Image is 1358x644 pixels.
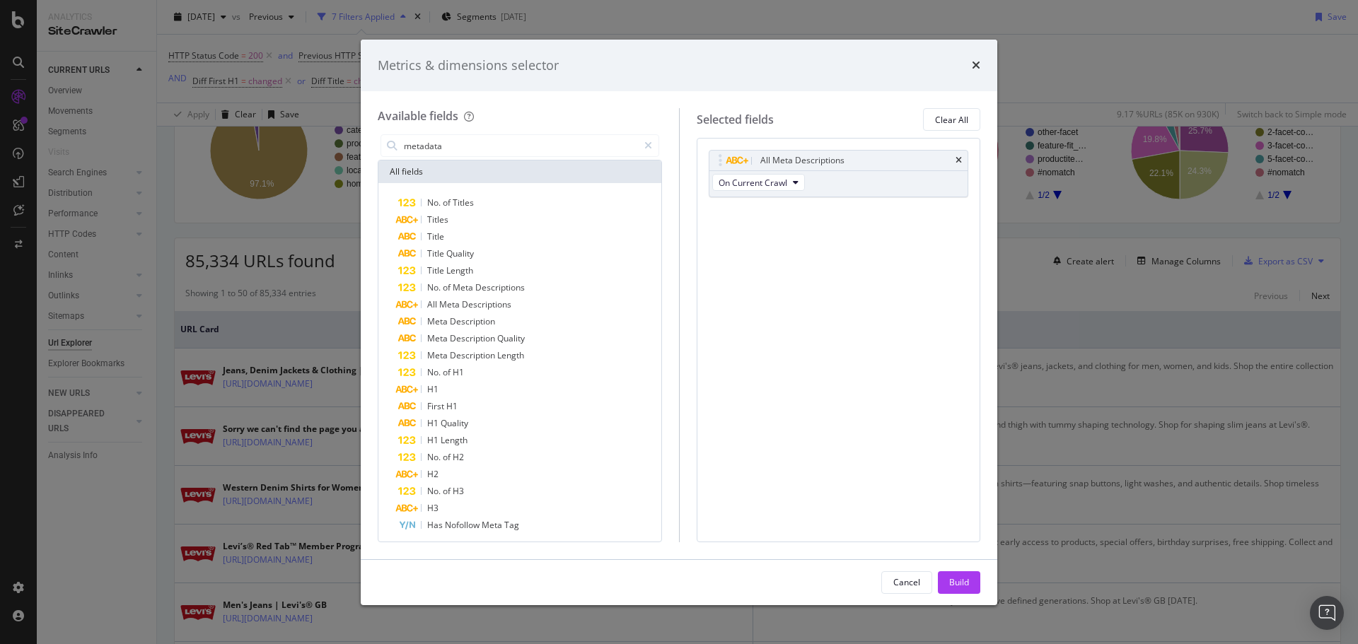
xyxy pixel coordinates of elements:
[378,108,458,124] div: Available fields
[453,485,464,497] span: H3
[443,281,453,293] span: of
[445,519,482,531] span: Nofollow
[497,332,525,344] span: Quality
[446,264,473,276] span: Length
[427,298,439,310] span: All
[427,247,446,259] span: Title
[697,112,774,128] div: Selected fields
[443,366,453,378] span: of
[453,281,475,293] span: Meta
[712,174,805,191] button: On Current Crawl
[453,197,474,209] span: Titles
[378,160,661,183] div: All fields
[427,485,443,497] span: No.
[450,315,495,327] span: Description
[441,539,470,551] span: ( 20 / 29 )
[709,150,969,197] div: All Meta DescriptionstimesOn Current Crawl
[972,57,980,75] div: times
[427,383,439,395] span: H1
[427,349,450,361] span: Meta
[450,332,497,344] span: Description
[427,230,444,242] span: Title
[427,264,446,276] span: Title
[427,400,446,412] span: First
[427,315,450,327] span: Meta
[1310,596,1344,630] div: Open Intercom Messenger
[427,434,441,446] span: H1
[923,108,980,131] button: Clear All
[443,197,453,209] span: of
[475,281,525,293] span: Descriptions
[427,366,443,378] span: No.
[427,417,441,429] span: H1
[402,135,638,156] input: Search by field name
[893,576,920,588] div: Cancel
[450,349,497,361] span: Description
[760,153,845,168] div: All Meta Descriptions
[427,468,439,480] span: H2
[446,247,474,259] span: Quality
[361,40,997,605] div: modal
[441,417,468,429] span: Quality
[427,213,448,226] span: Titles
[935,114,968,126] div: Clear All
[427,502,439,514] span: H3
[949,576,969,588] div: Build
[427,281,443,293] span: No.
[427,197,443,209] span: No.
[504,519,519,531] span: Tag
[443,451,453,463] span: of
[956,156,962,165] div: times
[427,451,443,463] span: No.
[938,571,980,594] button: Build
[462,298,511,310] span: Descriptions
[441,434,468,446] span: Length
[446,400,458,412] span: H1
[427,519,445,531] span: Has
[482,519,504,531] span: Meta
[443,485,453,497] span: of
[393,539,440,551] span: Show 9 more
[453,451,464,463] span: H2
[453,366,464,378] span: H1
[719,177,787,189] span: On Current Crawl
[378,57,559,75] div: Metrics & dimensions selector
[881,571,932,594] button: Cancel
[439,298,462,310] span: Meta
[427,332,450,344] span: Meta
[497,349,524,361] span: Length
